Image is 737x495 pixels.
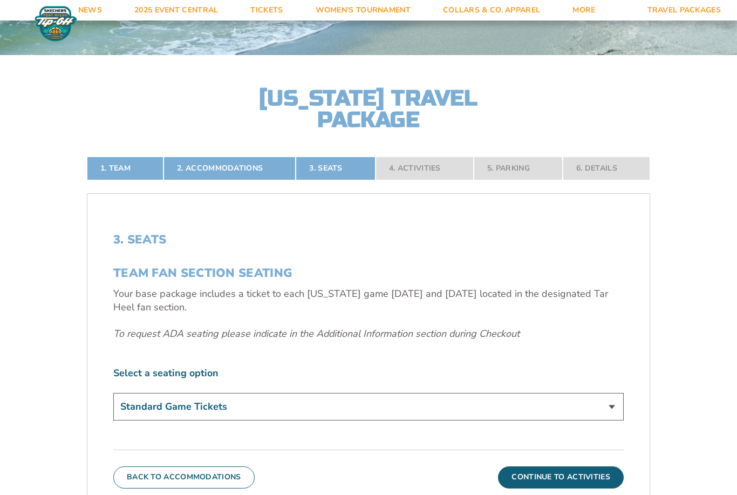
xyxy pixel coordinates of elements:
button: Continue To Activities [498,466,624,488]
a: 2. Accommodations [163,157,296,180]
h2: [US_STATE] Travel Package [250,87,487,131]
h2: 3. Seats [113,233,624,247]
h3: TEAM FAN SECTION SEATING [113,266,624,280]
em: To request ADA seating please indicate in the Additional Information section during Checkout [113,327,520,340]
p: Your base package includes a ticket to each [US_STATE] game [DATE] and [DATE] located in the desi... [113,287,624,314]
label: Select a seating option [113,367,624,380]
button: Back To Accommodations [113,466,255,488]
a: 1. Team [87,157,163,180]
img: Fort Myers Tip-Off [32,5,79,42]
